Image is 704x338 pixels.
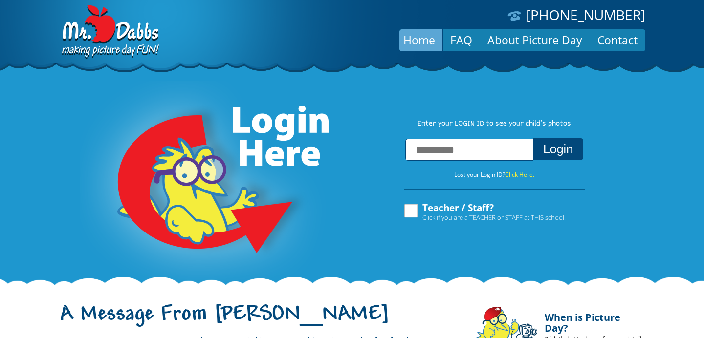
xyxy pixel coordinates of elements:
a: [PHONE_NUMBER] [526,5,645,24]
span: Click if you are a TEACHER or STAFF at THIS school. [422,212,566,222]
img: Login Here [80,81,330,286]
button: Login [533,138,583,160]
h4: When is Picture Day? [545,306,645,334]
label: Teacher / Staff? [403,203,566,221]
h1: A Message From [PERSON_NAME] [59,310,462,331]
img: Dabbs Company [59,5,160,60]
a: About Picture Day [480,28,590,52]
p: Enter your LOGIN ID to see your child’s photos [394,119,594,129]
a: Contact [590,28,645,52]
a: Home [396,28,442,52]
a: FAQ [443,28,480,52]
a: Click Here. [505,170,534,179]
p: Lost your Login ID? [394,169,594,180]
